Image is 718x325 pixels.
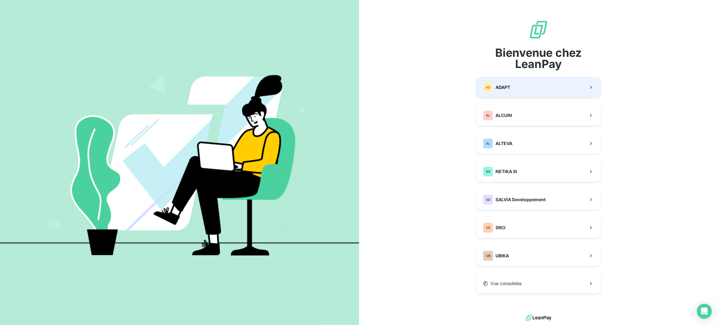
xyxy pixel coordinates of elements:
[483,138,493,148] div: AL
[476,189,601,210] button: SDSALVIA Developpement
[483,110,493,120] div: AL
[495,196,546,203] span: SALVIA Developpement
[476,47,601,70] span: Bienvenue chez LeanPay
[483,223,493,233] div: SR
[476,161,601,182] button: NSNETIKA SI
[476,217,601,238] button: SRSRCI
[483,251,493,261] div: UB
[491,280,522,287] span: Vue consolidée
[495,140,512,147] span: ALTEVA
[495,253,509,259] span: UBIKA
[476,245,601,266] button: UBUBIKA
[495,84,510,90] span: ADAPT
[476,105,601,126] button: ALALCUIN
[476,274,601,293] button: Vue consolidée
[476,133,601,154] button: ALALTEVA
[697,304,712,319] div: Open Intercom Messenger
[495,168,517,175] span: NETIKA SI
[495,225,505,231] span: SRCI
[476,77,601,98] button: ADADAPT
[495,112,512,119] span: ALCUIN
[526,313,551,323] img: logo
[483,82,493,92] div: AD
[529,20,548,40] img: logo sigle
[483,195,493,205] div: SD
[483,167,493,177] div: NS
